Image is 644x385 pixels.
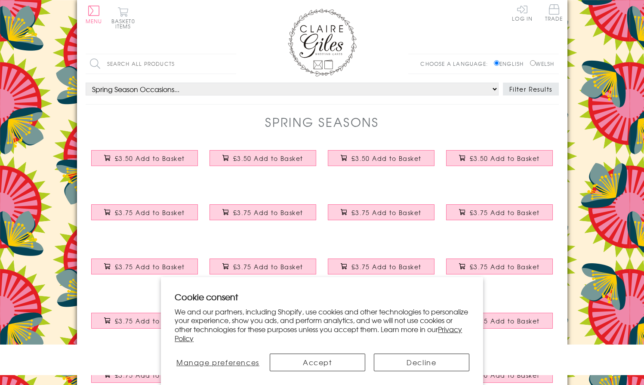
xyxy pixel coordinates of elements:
[328,259,434,274] button: £3.75 Add to Basket
[351,154,422,163] span: £3.50 Add to Basket
[503,83,559,95] button: Filter Results
[204,252,322,289] a: Valentine's Day Card, Wife, Big Heart, Embellished with a colourful tassel £3.75 Add to Basket
[351,208,422,217] span: £3.75 Add to Basket
[441,198,559,235] a: Valentine's Day Card, Hearts Background, Embellished with a colourful tassel £3.75 Add to Basket
[233,154,303,163] span: £3.50 Add to Basket
[233,208,303,217] span: £3.75 Add to Basket
[288,9,357,77] img: Claire Giles Greetings Cards
[115,262,185,271] span: £3.75 Add to Basket
[210,204,316,220] button: £3.75 Add to Basket
[446,259,553,274] button: £3.75 Add to Basket
[265,113,379,131] h1: Spring Seasons
[115,371,185,379] span: £3.75 Add to Basket
[470,317,540,325] span: £3.75 Add to Basket
[446,313,553,329] button: £3.75 Add to Basket
[204,198,322,235] a: Valentine's Day Card, Bomb, Love Bomb, Embellished with a colourful tassel £3.75 Add to Basket
[530,60,555,68] label: Welsh
[86,306,204,343] a: Valentine's Day Card, Lips, Kiss, Embellished with a colourful tassel £3.75 Add to Basket
[441,144,559,181] a: Valentines Day Card, You're my Favourite, text foiled in shiny gold £3.50 Add to Basket
[512,4,533,21] a: Log In
[322,144,441,181] a: Valentines Day Card, MWAH, Kiss, text foiled in shiny gold £3.50 Add to Basket
[351,262,422,271] span: £3.75 Add to Basket
[328,150,434,166] button: £3.50 Add to Basket
[91,204,198,220] button: £3.75 Add to Basket
[494,60,499,66] input: English
[530,60,536,66] input: Welsh
[175,354,261,371] button: Manage preferences
[210,259,316,274] button: £3.75 Add to Basket
[115,208,185,217] span: £3.75 Add to Basket
[470,371,540,379] span: £3.00 Add to Basket
[441,306,559,343] a: Valentine's Day Card, I love you with all my heart, Embellished with a tassel £3.75 Add to Basket
[470,154,540,163] span: £3.50 Add to Basket
[176,357,259,367] span: Manage preferences
[91,150,198,166] button: £3.50 Add to Basket
[86,54,236,74] input: Search all products
[175,291,469,303] h2: Cookie consent
[175,307,469,343] p: We and our partners, including Shopify, use cookies and other technologies to personalize your ex...
[115,17,135,30] span: 0 items
[420,60,492,68] p: Choose a language:
[470,262,540,271] span: £3.75 Add to Basket
[86,144,204,181] a: Valentines Day Card, Wife, Flamingo heart, text foiled in shiny gold £3.50 Add to Basket
[210,150,316,166] button: £3.50 Add to Basket
[446,150,553,166] button: £3.50 Add to Basket
[545,4,563,23] a: Trade
[328,204,434,220] button: £3.75 Add to Basket
[115,317,185,325] span: £3.75 Add to Basket
[204,144,322,181] a: Valentines Day Card, Gorgeous Husband, text foiled in shiny gold £3.50 Add to Basket
[545,4,563,21] span: Trade
[115,154,185,163] span: £3.50 Add to Basket
[86,17,102,25] span: Menu
[446,204,553,220] button: £3.75 Add to Basket
[175,324,462,343] a: Privacy Policy
[111,7,135,29] button: Basket0 items
[91,313,198,329] button: £3.75 Add to Basket
[494,60,528,68] label: English
[470,208,540,217] span: £3.75 Add to Basket
[270,354,365,371] button: Accept
[374,354,469,371] button: Decline
[91,259,198,274] button: £3.75 Add to Basket
[441,252,559,289] a: Valentine's Day Card, Love of my life, Embellished with a colourful tassel £3.75 Add to Basket
[322,198,441,235] a: Valentine's Day Card, Heart with Flowers, Embellished with a colourful tassel £3.75 Add to Basket
[233,262,303,271] span: £3.75 Add to Basket
[322,252,441,289] a: Valentine's Day Card, Rocket, You're my world, Embellished with a tassel £3.75 Add to Basket
[228,54,236,74] input: Search
[86,198,204,235] a: Valentine's Day Card, Paper Plane Kisses, Embellished with a colourful tassel £3.75 Add to Basket
[86,252,204,289] a: Valentine's Day Card, Butterfly Wreath, Embellished with a colourful tassel £3.75 Add to Basket
[86,6,102,24] button: Menu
